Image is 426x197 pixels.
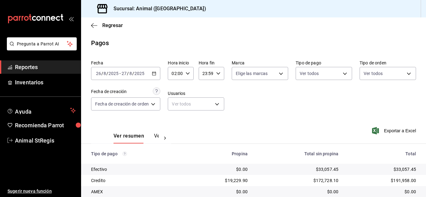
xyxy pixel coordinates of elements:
button: Ver pagos [154,133,177,143]
h3: Sucursal: Animal ([GEOGRAPHIC_DATA]) [109,5,206,12]
svg: Los pagos realizados con Pay y otras terminales son montos brutos. [123,152,127,156]
label: Fecha [91,61,160,65]
span: Fecha de creación de orden [95,101,149,107]
div: Propina [191,151,248,156]
label: Tipo de pago [296,61,352,65]
div: $0.00 [191,189,248,195]
div: $0.00 [191,166,248,172]
div: navigation tabs [114,133,159,143]
label: Hora inicio [168,61,193,65]
div: Ver todos [168,97,224,110]
div: $33,057.45 [348,166,416,172]
div: Tipo de pago [91,151,181,156]
input: -- [96,71,101,76]
span: Animal StRegis [15,136,76,145]
span: Ver todos [364,70,383,77]
div: $172,728.10 [258,177,338,184]
div: Total [348,151,416,156]
button: Ver resumen [114,133,144,143]
input: -- [121,71,127,76]
span: Regresar [102,22,123,28]
button: Pregunta a Parrot AI [7,37,77,50]
button: Regresar [91,22,123,28]
div: Credito [91,177,181,184]
label: Hora fin [199,61,224,65]
input: -- [103,71,106,76]
input: ---- [108,71,119,76]
label: Tipo de orden [360,61,416,65]
span: Ver todos [300,70,319,77]
input: ---- [134,71,145,76]
span: Recomienda Parrot [15,121,76,129]
div: $33,057.45 [258,166,338,172]
div: $191,958.00 [348,177,416,184]
div: Total sin propina [258,151,338,156]
button: Exportar a Excel [373,127,416,134]
div: Fecha de creación [91,88,127,95]
span: Pregunta a Parrot AI [17,41,67,47]
span: Ayuda [15,107,68,114]
span: Reportes [15,63,76,71]
span: / [101,71,103,76]
span: Sugerir nueva función [7,188,76,195]
button: open_drawer_menu [69,16,74,21]
div: Efectivo [91,166,181,172]
span: Inventarios [15,78,76,87]
div: AMEX [91,189,181,195]
a: Pregunta a Parrot AI [4,45,77,52]
label: Marca [232,61,288,65]
span: - [119,71,121,76]
div: Pagos [91,38,109,48]
span: / [127,71,129,76]
input: -- [129,71,132,76]
span: Elige las marcas [236,70,268,77]
span: / [132,71,134,76]
label: Usuarios [168,91,224,96]
div: $19,229.90 [191,177,248,184]
span: / [106,71,108,76]
div: $0.00 [348,189,416,195]
div: $0.00 [258,189,338,195]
